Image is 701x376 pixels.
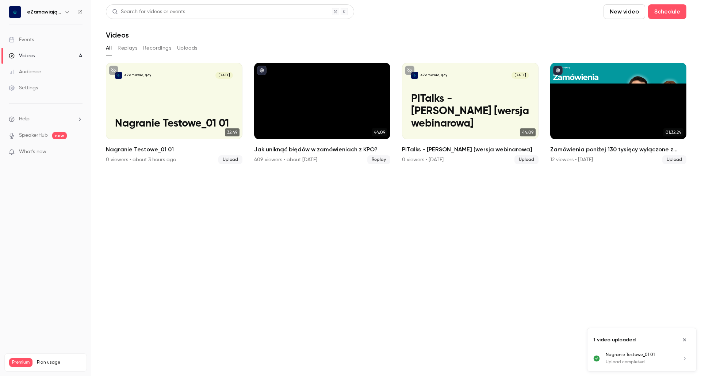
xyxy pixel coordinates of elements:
p: 1 video uploaded [593,336,636,344]
img: Nagranie Testowe_01 01 [115,72,122,79]
h2: PITalks - [PERSON_NAME] [wersja webinarowa] [402,145,539,154]
span: Replay [367,155,390,164]
p: eZamawiający [420,73,447,78]
div: Videos [9,52,35,59]
button: Replays [118,42,137,54]
button: unpublished [109,66,118,75]
a: Nagranie Testowe_01 01Upload completed [606,352,690,365]
span: 32:49 [225,128,240,136]
a: Nagranie Testowe_01 01eZamawiający[DATE]Nagranie Testowe_01 0132:49Nagranie Testowe_01 010 viewer... [106,63,242,164]
span: 01:32:24 [663,128,683,136]
div: Audience [9,68,41,75]
h1: Videos [106,31,129,39]
button: Close uploads list [679,334,690,346]
p: Nagranie Testowe_01 01 [606,352,673,358]
span: Plan usage [37,360,82,365]
h6: eZamawiający [27,8,61,16]
span: new [52,132,67,139]
p: PITalks - [PERSON_NAME] [wersja webinarowa] [411,93,529,130]
button: published [257,66,267,75]
span: Premium [9,358,32,367]
p: eZamawiający [124,73,151,78]
button: Uploads [177,42,198,54]
img: PITalks - Małgorzata Niemiec [wersja webinarowa] [411,72,418,79]
ul: Videos [106,63,686,164]
button: published [553,66,563,75]
h2: Jak uniknąć błędów w zamówieniach z KPO? [254,145,391,154]
p: Upload completed [606,359,673,365]
span: [DATE] [512,72,529,79]
li: Zamówienia poniżej 130 tysięcy wyłączone z ustawy PZP- krok po kroku [550,63,687,164]
img: eZamawiający [9,6,21,18]
li: Nagranie Testowe_01 01 [106,63,242,164]
button: Recordings [143,42,171,54]
li: help-dropdown-opener [9,115,83,123]
div: Settings [9,84,38,92]
a: PITalks - Małgorzata Niemiec [wersja webinarowa]eZamawiający[DATE]PITalks - [PERSON_NAME] [wersja... [402,63,539,164]
span: What's new [19,148,46,156]
div: Events [9,36,34,43]
button: unpublished [405,66,414,75]
h2: Nagranie Testowe_01 01 [106,145,242,154]
button: New video [604,4,645,19]
li: Jak uniknąć błędów w zamówieniach z KPO? [254,63,391,164]
li: PITalks - Małgorzata Niemiec [wersja webinarowa] [402,63,539,164]
button: Schedule [648,4,686,19]
div: 12 viewers • [DATE] [550,156,593,163]
a: 44:09Jak uniknąć błędów w zamówieniach z KPO?409 viewers • about [DATE]Replay [254,63,391,164]
span: Upload [514,155,539,164]
button: All [106,42,112,54]
h2: Zamówienia poniżej 130 tysięcy wyłączone z ustawy PZP- krok po kroku [550,145,687,154]
span: 44:09 [520,128,536,136]
a: SpeakerHub [19,132,48,139]
p: Nagranie Testowe_01 01 [115,118,233,130]
span: Upload [218,155,242,164]
a: 01:32:24Zamówienia poniżej 130 tysięcy wyłączone z ustawy PZP- krok po kroku12 viewers • [DATE]Up... [550,63,687,164]
div: 409 viewers • about [DATE] [254,156,317,163]
ul: Uploads list [587,352,696,371]
span: Upload [662,155,686,164]
span: Help [19,115,30,123]
section: Videos [106,4,686,372]
iframe: Noticeable Trigger [74,149,83,155]
div: 0 viewers • [DATE] [402,156,444,163]
div: Search for videos or events [112,8,185,16]
div: 0 viewers • about 3 hours ago [106,156,176,163]
span: [DATE] [215,72,233,79]
span: 44:09 [372,128,387,136]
